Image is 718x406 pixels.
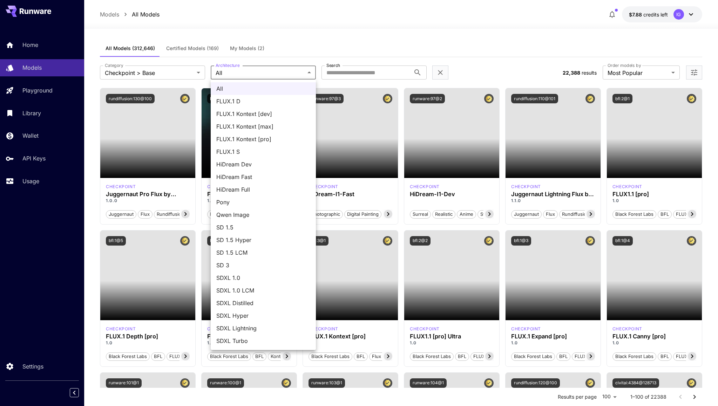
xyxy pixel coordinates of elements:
[216,248,310,257] span: SD 1.5 LCM
[216,324,310,332] span: SDXL Lightning
[216,236,310,244] span: SD 1.5 Hyper
[216,122,310,131] span: FLUX.1 Kontext [max]
[216,84,310,93] span: All
[216,337,310,345] span: SDXL Turbo
[216,110,310,118] span: FLUX.1 Kontext [dev]
[216,147,310,156] span: FLUX.1 S
[216,173,310,181] span: HiDream Fast
[216,223,310,232] span: SD 1.5
[216,160,310,168] span: HiDream Dev
[216,97,310,105] span: FLUX.1 D
[216,311,310,320] span: SDXL Hyper
[216,299,310,307] span: SDXL Distilled
[216,261,310,269] span: SD 3
[216,274,310,282] span: SDXL 1.0
[216,286,310,295] span: SDXL 1.0 LCM
[216,198,310,206] span: Pony
[216,211,310,219] span: Qwen Image
[216,185,310,194] span: HiDream Full
[216,135,310,143] span: FLUX.1 Kontext [pro]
